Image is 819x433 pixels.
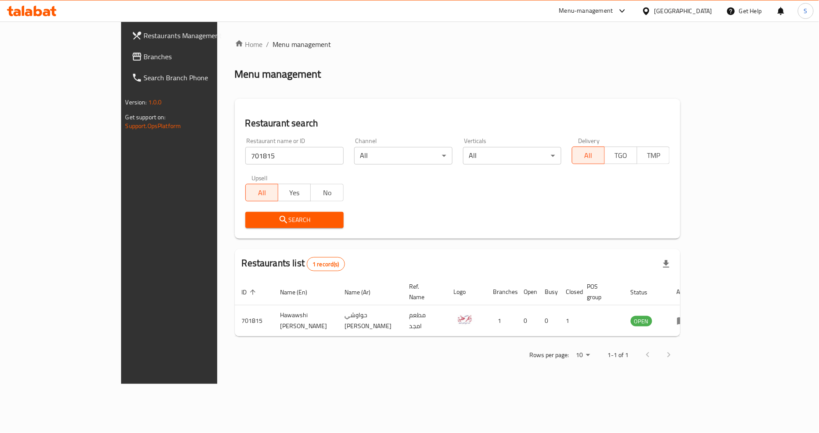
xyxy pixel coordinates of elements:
span: Search [252,215,337,225]
a: Branches [125,46,258,67]
div: All [354,147,453,165]
td: 0 [538,305,559,336]
div: Total records count [307,257,345,271]
div: All [463,147,561,165]
th: Logo [447,279,486,305]
span: Restaurants Management [144,30,251,41]
th: Open [517,279,538,305]
th: Action [670,279,700,305]
button: TMP [637,147,670,164]
span: POS group [587,281,613,302]
span: TGO [608,149,634,162]
span: Name (Ar) [345,287,382,297]
a: Support.OpsPlatform [126,120,181,132]
div: Menu-management [559,6,613,16]
td: Hawawshi [PERSON_NAME] [273,305,338,336]
th: Branches [486,279,517,305]
span: Branches [144,51,251,62]
button: Search [245,212,344,228]
span: Menu management [273,39,331,50]
a: Search Branch Phone [125,67,258,88]
h2: Restaurants list [242,257,345,271]
a: Restaurants Management [125,25,258,46]
td: 0 [517,305,538,336]
span: 1.0.0 [148,97,162,108]
td: 1 [559,305,580,336]
span: Search Branch Phone [144,72,251,83]
div: [GEOGRAPHIC_DATA] [654,6,712,16]
button: No [310,184,343,201]
button: All [572,147,605,164]
nav: breadcrumb [235,39,681,50]
span: ID [242,287,259,297]
span: OPEN [631,316,652,326]
label: Upsell [251,175,268,181]
h2: Restaurant search [245,117,670,130]
button: TGO [604,147,637,164]
div: Menu [677,315,693,326]
span: Ref. Name [409,281,436,302]
span: All [576,149,601,162]
span: Get support on: [126,111,166,123]
input: Search for restaurant name or ID.. [245,147,344,165]
span: 1 record(s) [307,260,345,268]
span: Yes [282,186,307,199]
div: Export file [656,254,677,275]
h2: Menu management [235,67,321,81]
span: TMP [641,149,666,162]
img: Hawawshi Amgad Attia [454,308,476,330]
button: Yes [278,184,311,201]
span: No [314,186,340,199]
span: All [249,186,275,199]
table: enhanced table [235,279,700,336]
td: حواوشي [PERSON_NAME] [338,305,402,336]
div: Rows per page: [572,349,593,362]
button: All [245,184,278,201]
td: مطعم امجد [402,305,447,336]
li: / [266,39,269,50]
th: Closed [559,279,580,305]
span: Version: [126,97,147,108]
span: S [804,6,808,16]
p: Rows per page: [529,350,569,361]
p: 1-1 of 1 [607,350,629,361]
label: Delivery [578,138,600,144]
th: Busy [538,279,559,305]
td: 1 [486,305,517,336]
span: Name (En) [280,287,319,297]
span: Status [631,287,659,297]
